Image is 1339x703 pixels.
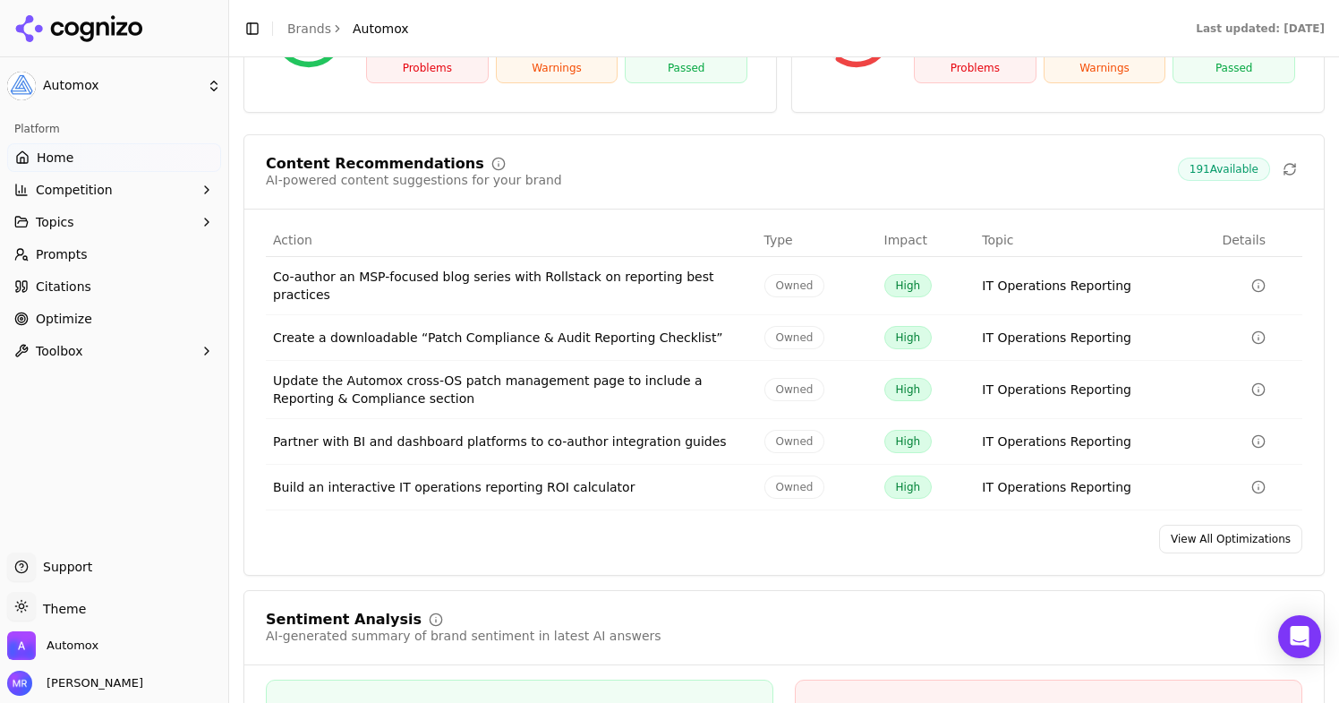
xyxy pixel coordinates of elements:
[982,381,1131,399] a: IT Operations Reporting
[764,326,825,349] span: Owned
[1181,61,1287,75] div: Passed
[1278,615,1321,658] div: Open Intercom Messenger
[884,274,933,297] span: High
[273,478,750,496] div: Build an interactive IT operations reporting ROI calculator
[633,61,739,75] div: Passed
[884,378,933,401] span: High
[39,675,143,691] span: [PERSON_NAME]
[353,20,409,38] span: Automox
[36,213,74,231] span: Topics
[273,433,750,450] div: Partner with BI and dashboard platforms to co-author integration guides
[884,326,933,349] span: High
[7,72,36,100] img: Automox
[884,231,968,249] div: Impact
[374,61,481,75] div: Problems
[922,61,1028,75] div: Problems
[266,171,562,189] div: AI-powered content suggestions for your brand
[764,231,870,249] div: Type
[764,274,825,297] span: Owned
[7,671,143,696] button: Open user button
[1222,231,1295,249] div: Details
[764,378,825,401] span: Owned
[36,245,88,263] span: Prompts
[287,21,331,36] a: Brands
[266,224,1302,510] div: Data table
[982,433,1131,450] a: IT Operations Reporting
[273,329,750,347] div: Create a downloadable “Patch Compliance & Audit Reporting Checklist”
[7,337,221,365] button: Toolbox
[47,638,98,654] span: Automox
[266,627,661,645] div: AI-generated summary of brand sentiment in latest AI answers
[884,476,933,499] span: High
[266,613,422,627] div: Sentiment Analysis
[982,231,1207,249] div: Topic
[273,268,750,304] div: Co-author an MSP-focused blog series with Rollstack on reporting best practices
[266,157,484,171] div: Content Recommendations
[7,671,32,696] img: Maddie Regis
[36,558,92,576] span: Support
[884,430,933,453] span: High
[287,20,409,38] nav: breadcrumb
[7,272,221,301] a: Citations
[36,181,113,199] span: Competition
[764,430,825,453] span: Owned
[7,304,221,333] a: Optimize
[7,240,221,269] a: Prompts
[43,78,200,94] span: Automox
[982,329,1131,347] a: IT Operations Reporting
[36,278,91,296] span: Citations
[982,478,1131,496] a: IT Operations Reporting
[1196,21,1325,36] div: Last updated: [DATE]
[7,208,221,236] button: Topics
[7,115,221,143] div: Platform
[1052,61,1158,75] div: Warnings
[7,143,221,172] a: Home
[504,61,610,75] div: Warnings
[7,176,221,204] button: Competition
[273,231,750,249] div: Action
[1159,525,1302,553] a: View All Optimizations
[982,277,1131,295] a: IT Operations Reporting
[1178,158,1270,181] span: 191 Available
[273,372,750,407] div: Update the Automox cross-OS patch management page to include a Reporting & Compliance section
[764,476,825,499] span: Owned
[36,342,83,360] span: Toolbox
[36,602,86,616] span: Theme
[36,310,92,328] span: Optimize
[7,631,36,660] img: Automox
[37,149,73,167] span: Home
[7,631,98,660] button: Open organization switcher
